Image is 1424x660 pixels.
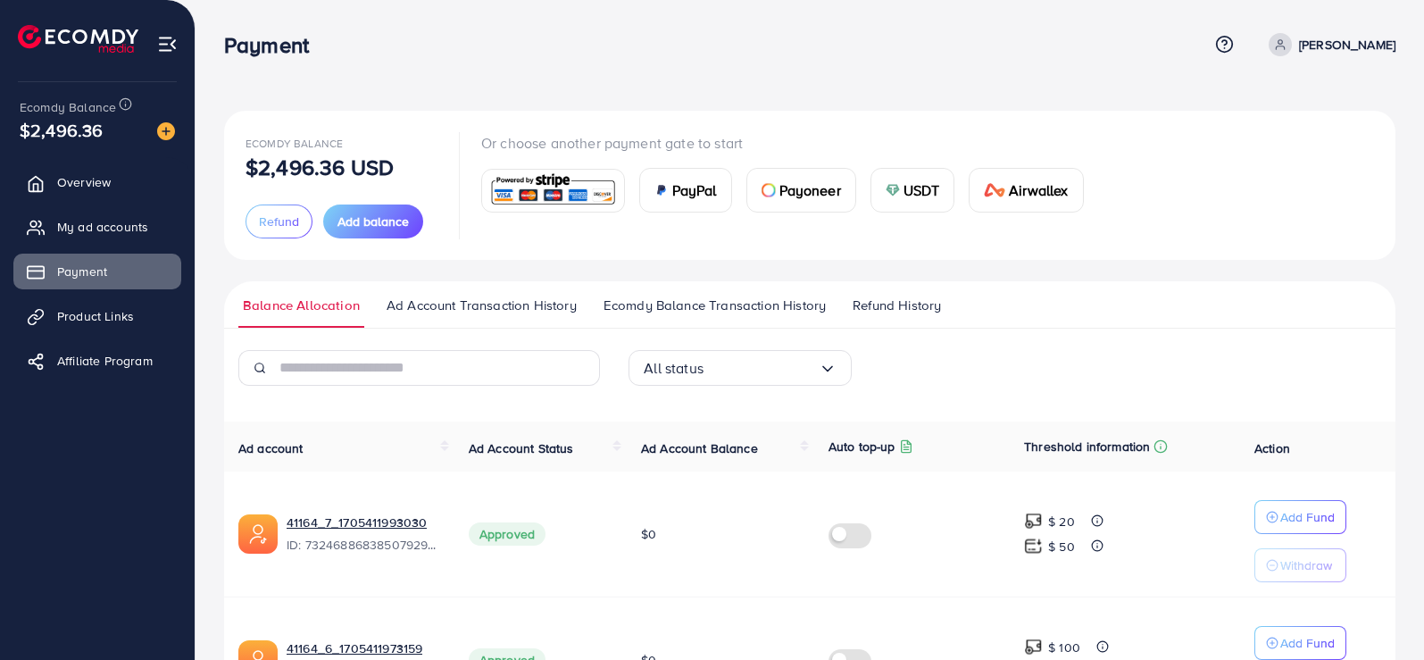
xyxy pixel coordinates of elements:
img: card [654,183,669,197]
span: $0 [641,525,656,543]
span: Payment [57,263,107,280]
span: Approved [469,522,545,546]
button: Refund [246,205,312,238]
span: Ad Account Status [469,439,574,457]
input: Search for option [704,355,819,382]
p: $ 100 [1048,637,1080,658]
p: $ 50 [1048,536,1075,557]
iframe: Chat [1348,580,1411,647]
a: card [481,169,625,213]
a: cardUSDT [870,168,955,213]
img: top-up amount [1024,512,1043,531]
a: My ad accounts [13,209,181,245]
span: Refund [259,213,299,230]
p: [PERSON_NAME] [1299,34,1395,55]
a: cardPayPal [639,168,732,213]
a: 41164_7_1705411993030 [287,514,427,531]
img: top-up amount [1024,638,1043,656]
div: Search for option [629,350,852,386]
p: Add Fund [1280,506,1335,528]
span: ID: 7324688683850792962 [287,536,440,554]
button: Add Fund [1254,500,1346,534]
span: Ecomdy Balance [246,136,343,151]
img: logo [18,25,138,53]
span: Refund History [853,296,941,315]
a: Affiliate Program [13,343,181,379]
img: card [886,183,900,197]
span: $2,496.36 [20,117,103,143]
span: Ad Account Transaction History [387,296,577,315]
span: PayPal [672,180,717,201]
a: cardAirwallex [969,168,1083,213]
span: Payoneer [779,180,841,201]
p: $2,496.36 USD [246,156,394,178]
a: Overview [13,164,181,200]
h3: Payment [224,32,323,58]
span: Ad account [238,439,304,457]
span: Balance Allocation [243,296,360,315]
span: Add balance [337,213,409,230]
span: Airwallex [1009,180,1068,201]
a: Product Links [13,298,181,334]
div: <span class='underline'>41164_7_1705411993030</span></br>7324688683850792962 [287,514,440,555]
img: image [157,122,175,140]
img: top-up amount [1024,537,1043,556]
span: Affiliate Program [57,352,153,370]
a: Payment [13,254,181,289]
p: Add Fund [1280,632,1335,654]
img: card [487,171,619,210]
img: card [984,183,1005,197]
p: $ 20 [1048,511,1075,532]
button: Add balance [323,205,423,238]
span: Action [1254,439,1290,457]
button: Withdraw [1254,548,1346,582]
span: Ecomdy Balance [20,98,116,116]
a: cardPayoneer [746,168,856,213]
button: Add Fund [1254,626,1346,660]
a: [PERSON_NAME] [1262,33,1395,56]
span: Overview [57,173,111,191]
img: ic-ads-acc.e4c84228.svg [238,514,278,554]
img: card [762,183,776,197]
p: Threshold information [1024,436,1150,457]
a: 41164_6_1705411973159 [287,639,422,657]
span: USDT [904,180,940,201]
span: Ecomdy Balance Transaction History [604,296,826,315]
span: My ad accounts [57,218,148,236]
span: Ad Account Balance [641,439,758,457]
p: Auto top-up [829,436,895,457]
p: Or choose another payment gate to start [481,132,1098,154]
p: Withdraw [1280,555,1332,576]
span: Product Links [57,307,134,325]
span: All status [644,355,704,382]
img: menu [157,34,178,54]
